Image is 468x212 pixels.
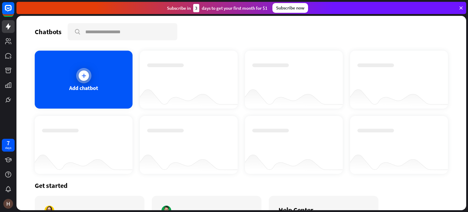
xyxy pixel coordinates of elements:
[193,4,199,12] div: 3
[69,84,98,92] div: Add chatbot
[2,139,15,152] a: 7 days
[35,181,448,190] div: Get started
[5,146,11,150] div: days
[7,140,10,146] div: 7
[167,4,268,12] div: Subscribe in days to get your first month for $1
[5,2,23,21] button: Open LiveChat chat widget
[272,3,308,13] div: Subscribe now
[35,27,62,36] div: Chatbots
